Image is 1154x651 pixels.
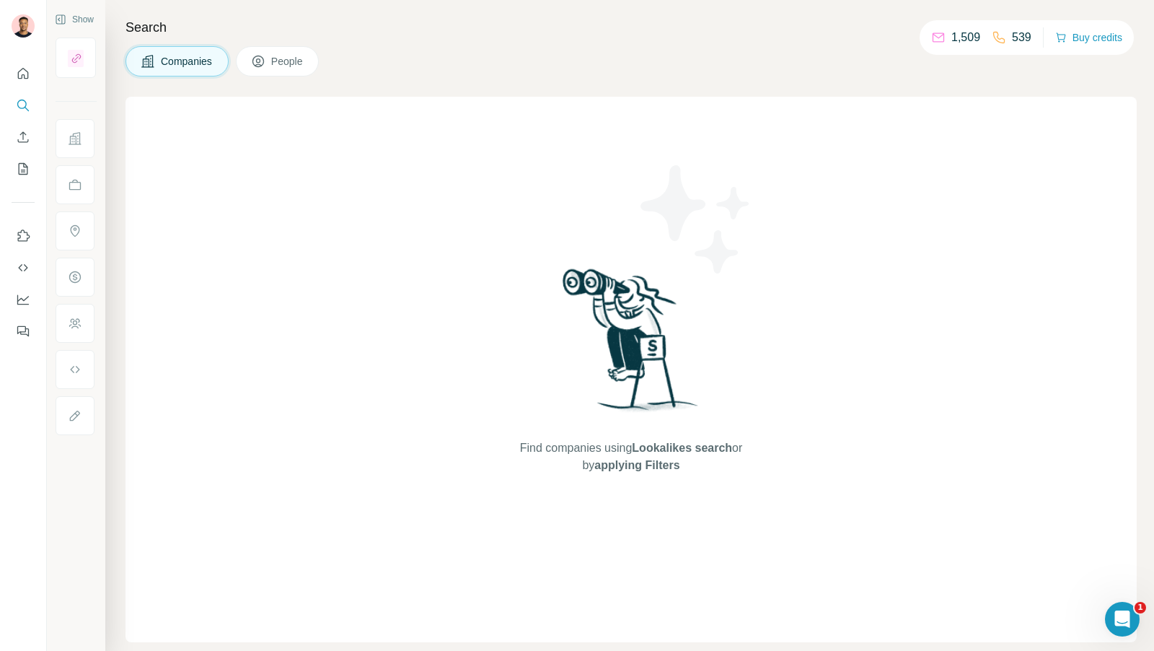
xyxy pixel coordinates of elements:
button: Buy credits [1055,27,1122,48]
span: applying Filters [594,459,679,471]
span: People [271,54,304,69]
h4: Search [125,17,1137,38]
button: Feedback [12,318,35,344]
p: 539 [1012,29,1031,46]
span: Find companies using or by [516,440,746,474]
img: Surfe Illustration - Woman searching with binoculars [556,265,706,426]
p: 1,509 [951,29,980,46]
img: Surfe Illustration - Stars [631,154,761,284]
button: Dashboard [12,287,35,313]
button: Show [45,9,104,30]
button: Quick start [12,61,35,87]
iframe: Intercom live chat [1105,602,1140,637]
img: Avatar [12,14,35,38]
button: My lists [12,156,35,182]
button: Use Surfe API [12,255,35,281]
span: Companies [161,54,213,69]
button: Use Surfe on LinkedIn [12,223,35,249]
button: Enrich CSV [12,124,35,150]
span: 1 [1135,602,1146,613]
span: Lookalikes search [632,442,732,454]
button: Search [12,92,35,118]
